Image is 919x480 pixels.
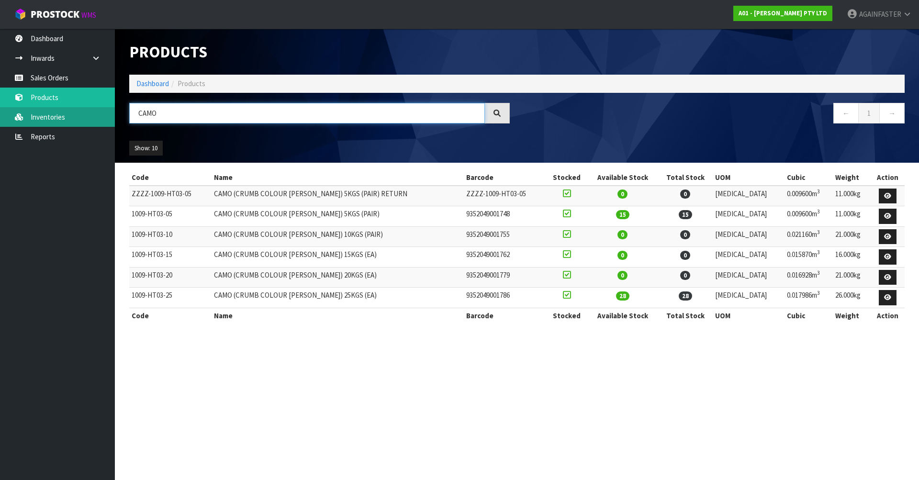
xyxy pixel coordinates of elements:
[464,288,546,308] td: 9352049001786
[617,190,628,199] span: 0
[817,290,820,296] sup: 3
[680,190,690,199] span: 0
[81,11,96,20] small: WMS
[833,206,871,227] td: 11.000kg
[833,267,871,288] td: 21.000kg
[833,308,871,323] th: Weight
[464,267,546,288] td: 9352049001779
[785,308,833,323] th: Cubic
[587,308,658,323] th: Available Stock
[713,206,785,227] td: [MEDICAL_DATA]
[212,267,464,288] td: CAMO (CRUMB COLOUR [PERSON_NAME]) 20KGS (EA)
[129,170,212,185] th: Code
[833,226,871,247] td: 21.000kg
[616,210,629,219] span: 15
[680,230,690,239] span: 0
[785,170,833,185] th: Cubic
[680,271,690,280] span: 0
[524,103,905,126] nav: Page navigation
[212,288,464,308] td: CAMO (CRUMB COLOUR [PERSON_NAME]) 25KGS (EA)
[617,251,628,260] span: 0
[785,267,833,288] td: 0.016928m
[785,288,833,308] td: 0.017986m
[129,186,212,206] td: ZZZZ-1009-HT03-05
[212,206,464,227] td: CAMO (CRUMB COLOUR [PERSON_NAME]) 5KGS (PAIR)
[833,170,871,185] th: Weight
[817,269,820,276] sup: 3
[129,103,485,123] input: Search products
[785,206,833,227] td: 0.009600m
[679,210,692,219] span: 15
[713,226,785,247] td: [MEDICAL_DATA]
[212,186,464,206] td: CAMO (CRUMB COLOUR [PERSON_NAME]) 5KGS (PAIR) RETURN
[212,226,464,247] td: CAMO (CRUMB COLOUR [PERSON_NAME]) 10KGS (PAIR)
[178,79,205,88] span: Products
[817,188,820,195] sup: 3
[136,79,169,88] a: Dashboard
[833,247,871,268] td: 16.000kg
[739,9,827,17] strong: A01 - [PERSON_NAME] PTY LTD
[871,308,905,323] th: Action
[616,291,629,301] span: 28
[817,208,820,215] sup: 3
[129,267,212,288] td: 1009-HT03-20
[464,247,546,268] td: 9352049001762
[679,291,692,301] span: 28
[859,10,901,19] span: AGAINFASTER
[129,308,212,323] th: Code
[464,186,546,206] td: ZZZZ-1009-HT03-05
[212,247,464,268] td: CAMO (CRUMB COLOUR [PERSON_NAME]) 15KGS (EA)
[833,103,859,123] a: ←
[464,308,546,323] th: Barcode
[129,288,212,308] td: 1009-HT03-25
[713,288,785,308] td: [MEDICAL_DATA]
[31,8,79,21] span: ProStock
[587,170,658,185] th: Available Stock
[129,206,212,227] td: 1009-HT03-05
[212,170,464,185] th: Name
[680,251,690,260] span: 0
[212,308,464,323] th: Name
[617,230,628,239] span: 0
[658,308,713,323] th: Total Stock
[785,186,833,206] td: 0.009600m
[617,271,628,280] span: 0
[871,170,905,185] th: Action
[833,186,871,206] td: 11.000kg
[817,249,820,256] sup: 3
[785,247,833,268] td: 0.015870m
[858,103,880,123] a: 1
[464,206,546,227] td: 9352049001748
[713,170,785,185] th: UOM
[14,8,26,20] img: cube-alt.png
[129,43,510,60] h1: Products
[833,288,871,308] td: 26.000kg
[785,226,833,247] td: 0.021160m
[129,247,212,268] td: 1009-HT03-15
[546,170,587,185] th: Stocked
[129,226,212,247] td: 1009-HT03-10
[817,229,820,235] sup: 3
[879,103,905,123] a: →
[546,308,587,323] th: Stocked
[129,141,163,156] button: Show: 10
[658,170,713,185] th: Total Stock
[464,170,546,185] th: Barcode
[713,267,785,288] td: [MEDICAL_DATA]
[464,226,546,247] td: 9352049001755
[713,186,785,206] td: [MEDICAL_DATA]
[713,247,785,268] td: [MEDICAL_DATA]
[713,308,785,323] th: UOM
